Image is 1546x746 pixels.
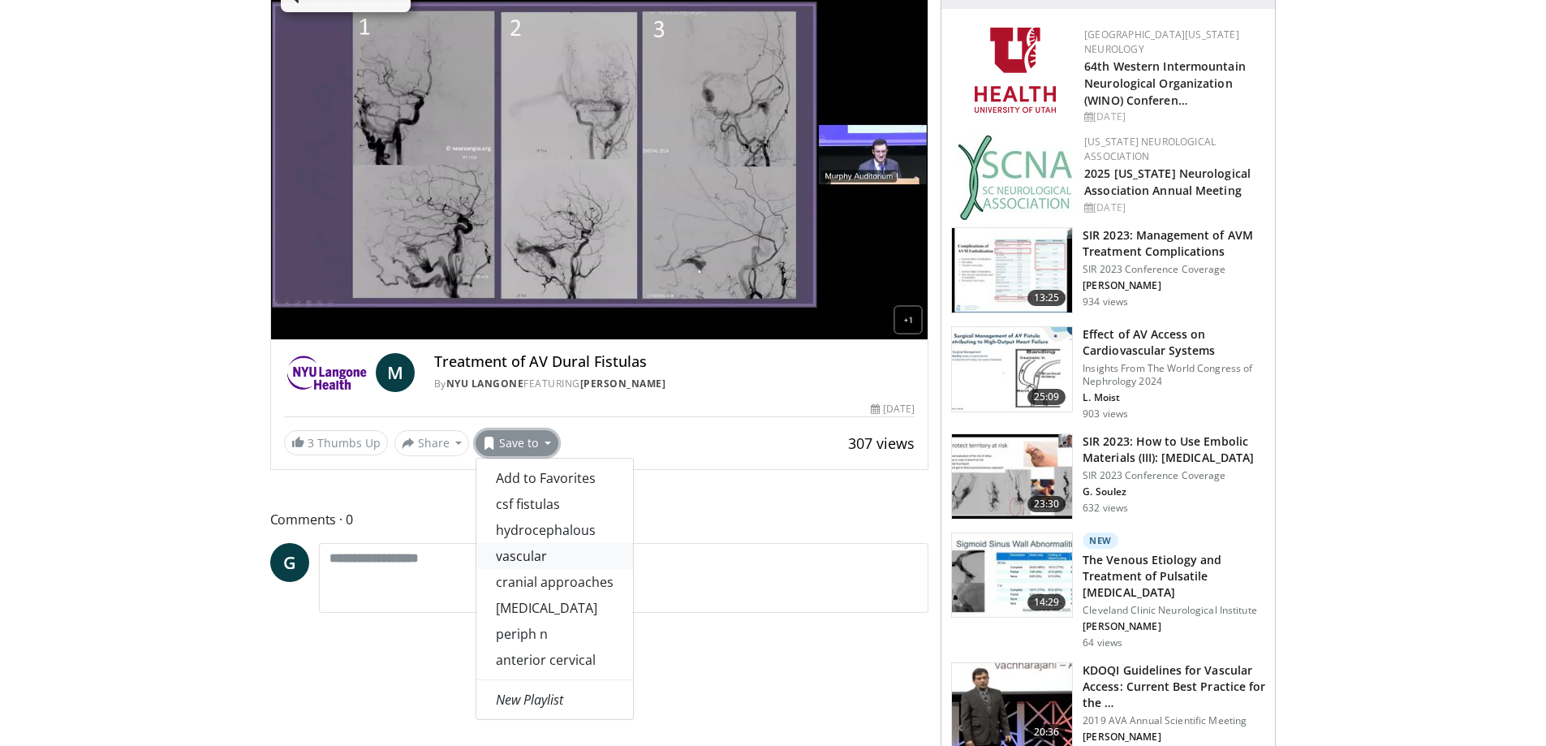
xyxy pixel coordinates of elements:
[1027,496,1066,512] span: 23:30
[1083,227,1265,260] h3: SIR 2023: Management of AVM Treatment Complications
[871,402,915,416] div: [DATE]
[1083,714,1265,727] p: 2019 AVA Annual Scientific Meeting
[270,509,929,530] span: Comments 0
[1084,110,1262,124] div: [DATE]
[308,435,314,451] span: 3
[1084,135,1216,163] a: [US_STATE] Neurological Association
[958,135,1073,220] img: b123db18-9392-45ae-ad1d-42c3758a27aa.jpg.150x105_q85_autocrop_double_scale_upscale_version-0.2.jpg
[1083,620,1265,633] p: [PERSON_NAME]
[951,326,1265,420] a: 25:09 Effect of AV Access on Cardiovascular Systems Insights From The World Congress of Nephrolog...
[848,433,915,453] span: 307 views
[1027,389,1066,405] span: 25:09
[1083,407,1128,420] p: 903 views
[952,434,1072,519] img: a5333bd8-6ead-46d4-b2c2-a0d8cc605c51.150x105_q85_crop-smart_upscale.jpg
[1083,433,1265,466] h3: SIR 2023: How to Use Embolic Materials (III): [MEDICAL_DATA]
[1083,604,1265,617] p: Cleveland Clinic Neurological Institute
[952,533,1072,618] img: 0e2eeb83-460c-4d7b-9ad1-d22f465bb0e4.150x105_q85_crop-smart_upscale.jpg
[1083,485,1265,498] p: G. Soulez
[496,691,563,709] em: New Playlist
[476,465,633,491] a: Add to Favorites
[1083,263,1265,276] p: SIR 2023 Conference Coverage
[1083,552,1265,601] h3: The Venous Etiology and Treatment of Pulsatile [MEDICAL_DATA]
[951,433,1265,520] a: 23:30 SIR 2023: How to Use Embolic Materials (III): [MEDICAL_DATA] SIR 2023 Conference Coverage G...
[284,353,369,392] img: NYU Langone
[284,430,388,455] a: 3 Thumbs Up
[1083,731,1265,744] p: [PERSON_NAME]
[476,491,633,517] a: csf fistulas
[434,377,915,391] div: By FEATURING
[476,647,633,673] a: anterior cervical
[1083,662,1265,711] h3: KDOQI Guidelines for Vascular Access: Current Best Practice for the …
[1083,502,1128,515] p: 632 views
[1083,279,1265,292] p: [PERSON_NAME]
[476,569,633,595] a: cranial approaches
[476,517,633,543] a: hydrocephalous
[1084,28,1239,56] a: [GEOGRAPHIC_DATA][US_STATE] Neurology
[1083,295,1128,308] p: 934 views
[476,430,558,456] button: Save to
[476,595,633,621] a: [MEDICAL_DATA]
[975,28,1056,113] img: f6362829-b0a3-407d-a044-59546adfd345.png.150x105_q85_autocrop_double_scale_upscale_version-0.2.png
[1083,391,1265,404] p: L. Moist
[1027,594,1066,610] span: 14:29
[270,543,309,582] a: G
[580,377,666,390] a: [PERSON_NAME]
[952,327,1072,412] img: cf9aa729-2bda-4652-8482-db3663ab0beb.150x105_q85_crop-smart_upscale.jpg
[951,227,1265,313] a: 13:25 SIR 2023: Management of AVM Treatment Complications SIR 2023 Conference Coverage [PERSON_NA...
[376,353,415,392] a: M
[1084,201,1262,215] div: [DATE]
[476,621,633,647] a: periph n
[1083,533,1118,549] p: New
[476,543,633,569] a: vascular
[1084,58,1246,108] a: 64th Western Intermountain Neurological Organization (WINO) Conferen…
[1027,724,1066,740] span: 20:36
[1083,362,1265,388] p: Insights From The World Congress of Nephrology 2024
[951,533,1265,649] a: 14:29 New The Venous Etiology and Treatment of Pulsatile [MEDICAL_DATA] Cleveland Clinic Neurolog...
[394,430,470,456] button: Share
[1083,469,1265,482] p: SIR 2023 Conference Coverage
[1083,636,1122,649] p: 64 views
[1027,290,1066,306] span: 13:25
[1083,326,1265,359] h3: Effect of AV Access on Cardiovascular Systems
[434,353,915,371] h4: Treatment of AV Dural Fistulas
[1084,166,1251,198] a: 2025 [US_STATE] Neurological Association Annual Meeting
[476,687,633,713] a: New Playlist
[446,377,524,390] a: NYU Langone
[496,469,596,487] span: Add to Favorites
[952,228,1072,313] img: 82a8eb3e-318a-46cc-ac4b-f374953cad97.150x105_q85_crop-smart_upscale.jpg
